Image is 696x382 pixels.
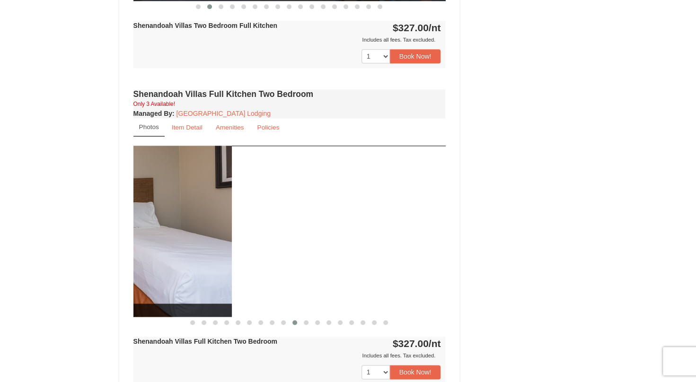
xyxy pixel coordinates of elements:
[133,35,441,44] div: Includes all fees. Tax excluded.
[172,124,203,131] small: Item Detail
[139,123,159,130] small: Photos
[390,365,441,379] button: Book Now!
[429,338,441,349] span: /nt
[210,118,250,137] a: Amenities
[133,22,277,29] strong: Shenandoah Villas Two Bedroom Full Kitchen
[216,124,244,131] small: Amenities
[133,118,165,137] a: Photos
[166,118,209,137] a: Item Detail
[133,338,277,345] strong: Shenandoah Villas Full Kitchen Two Bedroom
[390,49,441,63] button: Book Now!
[257,124,279,131] small: Policies
[393,22,441,33] strong: $327.00
[133,351,441,360] div: Includes all fees. Tax excluded.
[393,338,441,349] strong: $327.00
[251,118,285,137] a: Policies
[429,22,441,33] span: /nt
[133,101,175,107] small: Only 3 Available!
[176,110,271,117] a: [GEOGRAPHIC_DATA] Lodging
[133,89,446,99] h4: Shenandoah Villas Full Kitchen Two Bedroom
[133,110,172,117] span: Managed By
[133,110,175,117] strong: :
